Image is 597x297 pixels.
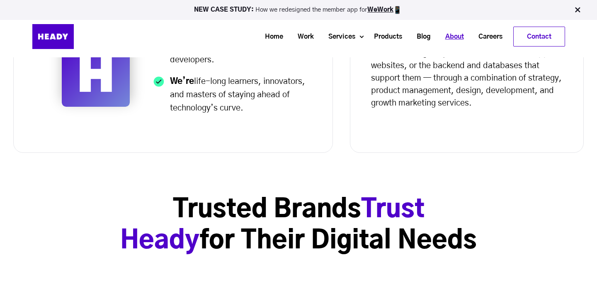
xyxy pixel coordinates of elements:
[371,34,568,109] p: — be it mobile apps, websites, or the backend and databases that support them — through a combina...
[393,6,402,14] img: app emoji
[95,27,565,47] div: Navigation Menu
[367,7,393,13] a: WeWork
[573,6,582,14] img: Close Bar
[514,27,565,46] a: Contact
[406,29,435,44] a: Blog
[32,24,74,49] img: Heady_Logo_Web-01 (1)
[364,29,406,44] a: Products
[318,29,359,44] a: Services
[115,194,482,272] h2: Trusted Brands for Their Digital Needs
[255,29,287,44] a: Home
[120,197,425,253] span: Trust Heady
[4,6,593,14] p: How we redesigned the member app for
[287,29,318,44] a: Work
[194,7,255,13] strong: NEW CASE STUDY:
[170,77,194,86] strong: We’re
[62,39,130,107] img: Logomark-1
[152,75,309,123] li: life-long learners, innovators, and masters of staying ahead of technology’s curve.
[468,29,507,44] a: Careers
[435,29,468,44] a: About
